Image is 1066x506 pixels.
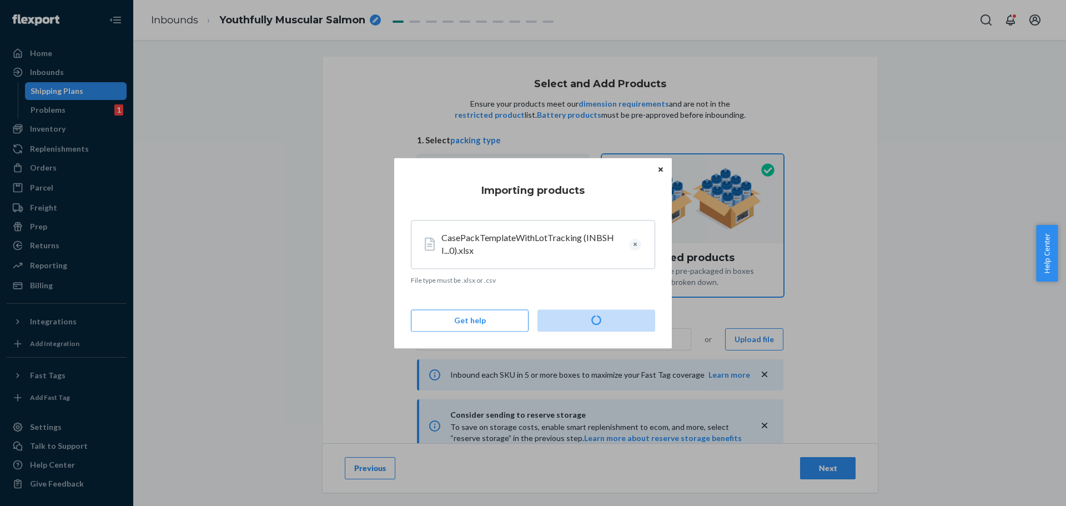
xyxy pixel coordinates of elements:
[629,238,641,251] button: Clear
[655,163,666,176] button: Close
[441,232,620,257] div: CasePackTemplateWithLotTracking (INBSHI...0).xlsx
[411,309,529,332] button: Get help
[411,275,655,285] p: File type must be .xlsx or .csv
[411,183,655,198] h4: Importing products
[537,309,655,332] button: Import products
